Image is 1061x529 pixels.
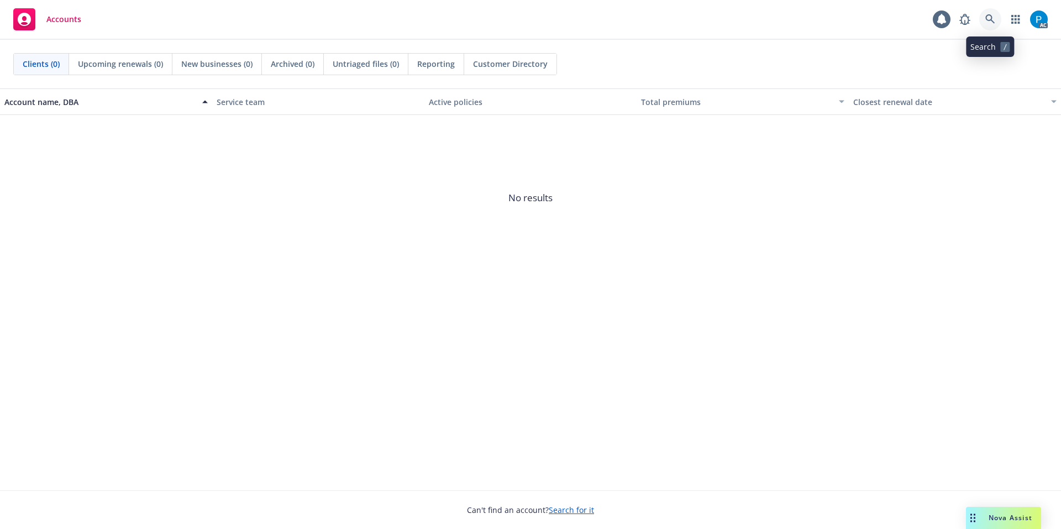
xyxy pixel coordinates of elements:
[23,58,60,70] span: Clients (0)
[1005,8,1027,30] a: Switch app
[417,58,455,70] span: Reporting
[429,96,632,108] div: Active policies
[849,88,1061,115] button: Closest renewal date
[78,58,163,70] span: Upcoming renewals (0)
[271,58,314,70] span: Archived (0)
[989,513,1032,522] span: Nova Assist
[641,96,832,108] div: Total premiums
[212,88,424,115] button: Service team
[9,4,86,35] a: Accounts
[217,96,420,108] div: Service team
[979,8,1001,30] a: Search
[181,58,253,70] span: New businesses (0)
[549,505,594,515] a: Search for it
[954,8,976,30] a: Report a Bug
[473,58,548,70] span: Customer Directory
[637,88,849,115] button: Total premiums
[966,507,980,529] div: Drag to move
[424,88,637,115] button: Active policies
[333,58,399,70] span: Untriaged files (0)
[853,96,1044,108] div: Closest renewal date
[966,507,1041,529] button: Nova Assist
[46,15,81,24] span: Accounts
[4,96,196,108] div: Account name, DBA
[467,504,594,516] span: Can't find an account?
[1030,11,1048,28] img: photo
